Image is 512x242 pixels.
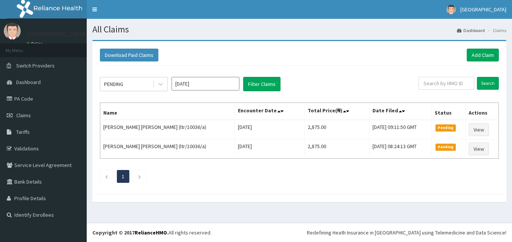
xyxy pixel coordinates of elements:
span: Pending [435,144,456,150]
a: View [469,123,489,136]
a: Add Claim [467,49,499,61]
td: [DATE] 09:11:50 GMT [369,120,431,139]
div: PENDING [104,80,123,88]
td: [DATE] [235,139,305,159]
span: [GEOGRAPHIC_DATA] [460,6,506,13]
button: Download Paid Claims [100,49,158,61]
span: Claims [16,112,31,119]
input: Search [477,77,499,90]
td: [PERSON_NAME] [PERSON_NAME] (ltr/10036/a) [100,139,235,159]
a: Previous page [105,173,108,180]
li: Claims [486,27,506,34]
input: Search by HMO ID [418,77,474,90]
span: Switch Providers [16,62,55,69]
strong: Copyright © 2017 . [92,229,169,236]
a: Next page [138,173,141,180]
span: Dashboard [16,79,41,86]
p: [GEOGRAPHIC_DATA] [26,31,89,37]
img: User Image [4,23,21,40]
td: [DATE] 08:24:13 GMT [369,139,431,159]
th: Name [100,103,235,120]
th: Status [431,103,466,120]
span: Pending [435,124,456,131]
span: Tariffs [16,129,30,135]
div: Redefining Heath Insurance in [GEOGRAPHIC_DATA] using Telemedicine and Data Science! [307,229,506,236]
td: 2,875.00 [305,139,369,159]
td: 2,875.00 [305,120,369,139]
a: Dashboard [457,27,485,34]
a: RelianceHMO [135,229,167,236]
th: Total Price(₦) [305,103,369,120]
a: Online [26,41,44,46]
td: [DATE] [235,120,305,139]
th: Actions [466,103,499,120]
h1: All Claims [92,25,506,34]
a: View [469,142,489,155]
input: Select Month and Year [172,77,239,90]
img: User Image [446,5,456,14]
footer: All rights reserved. [87,223,512,242]
th: Encounter Date [235,103,305,120]
th: Date Filed [369,103,431,120]
a: Page 1 is your current page [122,173,124,180]
td: [PERSON_NAME] [PERSON_NAME] (ltr/10036/a) [100,120,235,139]
button: Filter Claims [243,77,281,91]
